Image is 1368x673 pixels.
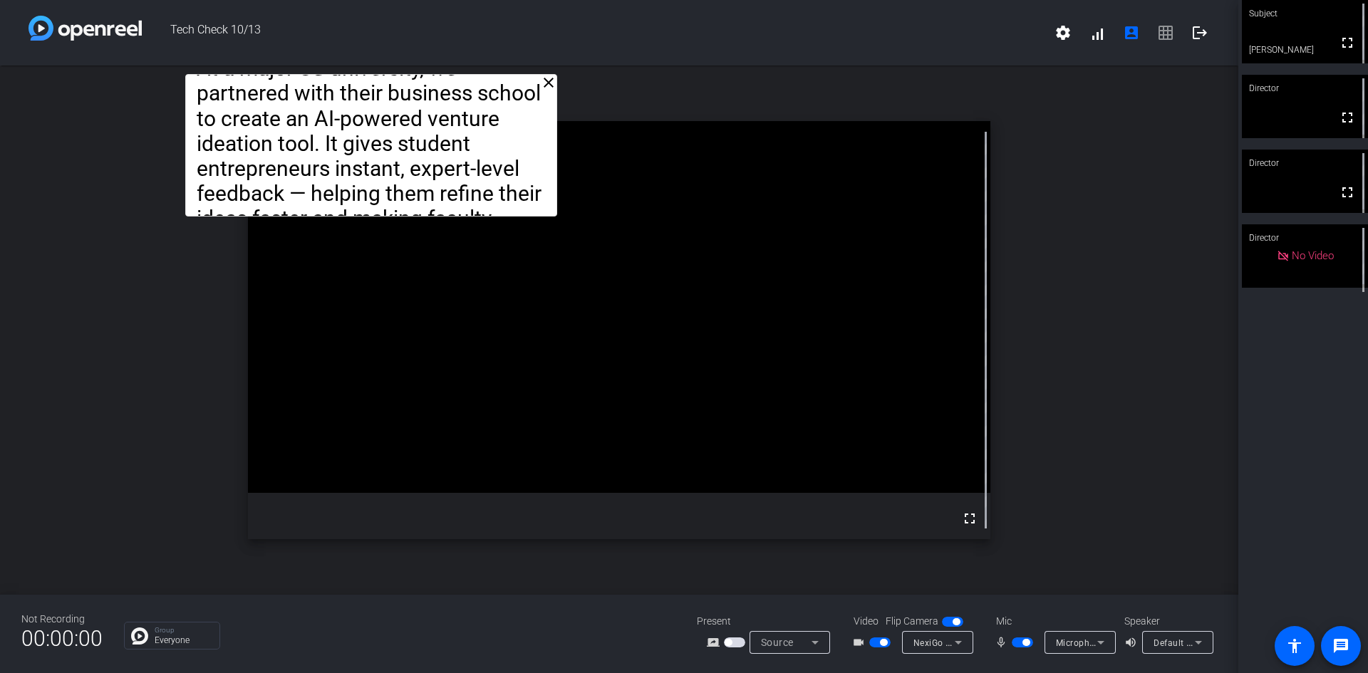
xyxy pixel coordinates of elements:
[852,634,869,651] mat-icon: videocam_outline
[1123,24,1140,41] mat-icon: account_box
[1242,224,1368,251] div: Director
[1191,24,1208,41] mat-icon: logout
[1292,249,1334,262] span: No Video
[197,56,545,281] p: At a major US university, we partnered with their business school to create an AI-powered venture...
[1339,34,1356,51] mat-icon: fullscreen
[961,510,978,527] mat-icon: fullscreen
[1332,637,1349,654] mat-icon: message
[995,634,1012,651] mat-icon: mic_none
[1339,184,1356,201] mat-icon: fullscreen
[982,614,1124,629] div: Mic
[1242,75,1368,102] div: Director
[1242,150,1368,177] div: Director
[913,637,1089,648] span: NexiGo N660P FHD Webcam (0bda:0567)
[854,614,879,629] span: Video
[1154,637,1317,648] span: Default - Speakers (3- Realtek(R) Audio)
[697,614,839,629] div: Present
[1056,637,1316,648] span: Microphone (NexiGo N660P FHD Webcam Audio) (0bda:0567)
[142,16,1046,50] span: Tech Check 10/13
[131,627,148,645] img: Chat Icon
[155,627,212,634] p: Group
[21,612,103,627] div: Not Recording
[707,634,724,651] mat-icon: screen_share_outline
[248,121,991,160] div: Director
[1339,109,1356,126] mat-icon: fullscreen
[1080,16,1114,50] button: signal_cellular_alt
[1286,637,1303,654] mat-icon: accessibility
[1054,24,1072,41] mat-icon: settings
[886,614,938,629] span: Flip Camera
[761,637,794,648] span: Source
[1124,634,1141,651] mat-icon: volume_up
[1124,614,1210,629] div: Speaker
[540,74,557,91] mat-icon: close
[28,16,142,41] img: white-gradient.svg
[21,621,103,656] span: 00:00:00
[155,636,212,645] p: Everyone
